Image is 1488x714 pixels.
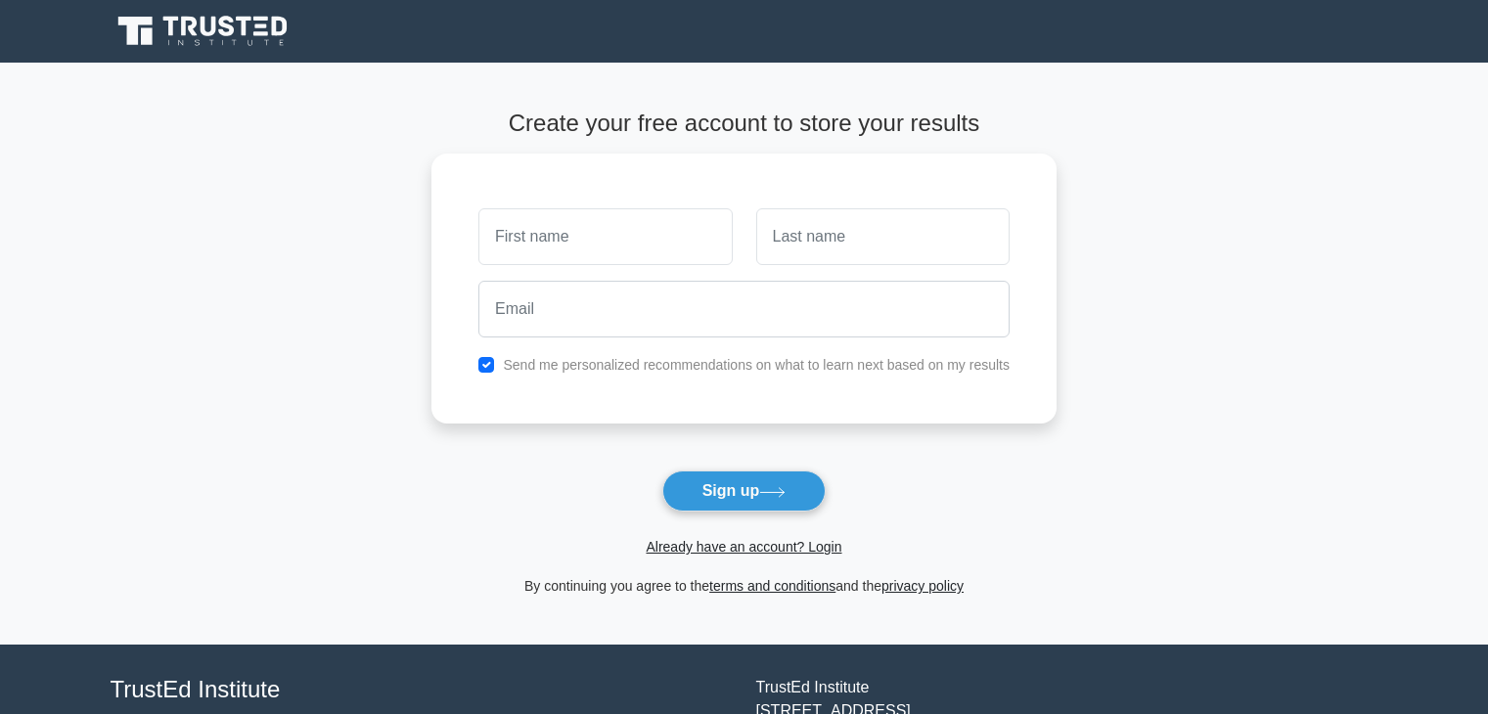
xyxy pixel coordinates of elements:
h4: TrustEd Institute [111,676,733,704]
a: terms and conditions [709,578,835,594]
input: Last name [756,208,1010,265]
a: Already have an account? Login [646,539,841,555]
a: privacy policy [881,578,964,594]
button: Sign up [662,470,827,512]
input: Email [478,281,1010,337]
div: By continuing you agree to the and the [420,574,1068,598]
h4: Create your free account to store your results [431,110,1057,138]
label: Send me personalized recommendations on what to learn next based on my results [503,357,1010,373]
input: First name [478,208,732,265]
